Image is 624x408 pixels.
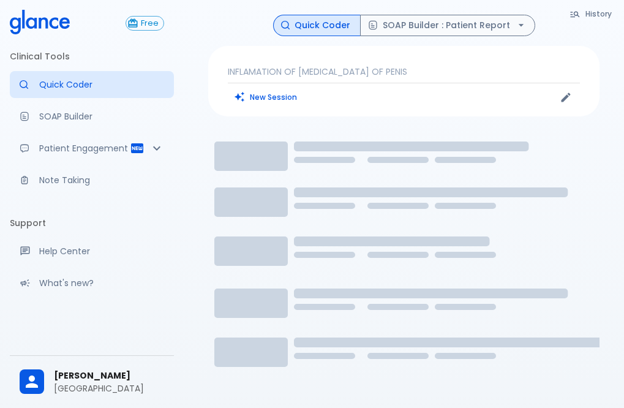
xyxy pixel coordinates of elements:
[10,167,174,194] a: Advanced note-taking
[136,19,164,28] span: Free
[39,245,164,257] p: Help Center
[10,42,174,71] li: Clinical Tools
[10,71,174,98] a: Moramiz: Find ICD10AM codes instantly
[10,270,174,297] div: Recent updates and feature releases
[563,5,619,23] button: History
[39,174,164,186] p: Note Taking
[10,135,174,162] div: Patient Reports & Referrals
[39,142,130,154] p: Patient Engagement
[39,277,164,289] p: What's new?
[360,15,535,36] button: SOAP Builder : Patient Report
[228,66,580,78] p: INFLAMATION OF [MEDICAL_DATA] OF PENIS
[39,78,164,91] p: Quick Coder
[10,361,174,403] div: [PERSON_NAME][GEOGRAPHIC_DATA]
[10,208,174,238] li: Support
[557,88,575,107] button: Edit
[10,311,174,341] li: Settings
[228,88,304,106] button: Clears all inputs and results.
[54,382,164,395] p: [GEOGRAPHIC_DATA]
[126,16,164,31] button: Free
[273,15,361,36] button: Quick Coder
[10,103,174,130] a: Docugen: Compose a clinical documentation in seconds
[39,110,164,123] p: SOAP Builder
[10,238,174,265] a: Get help from our support team
[126,16,174,31] a: Click to view or change your subscription
[54,369,164,382] span: [PERSON_NAME]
